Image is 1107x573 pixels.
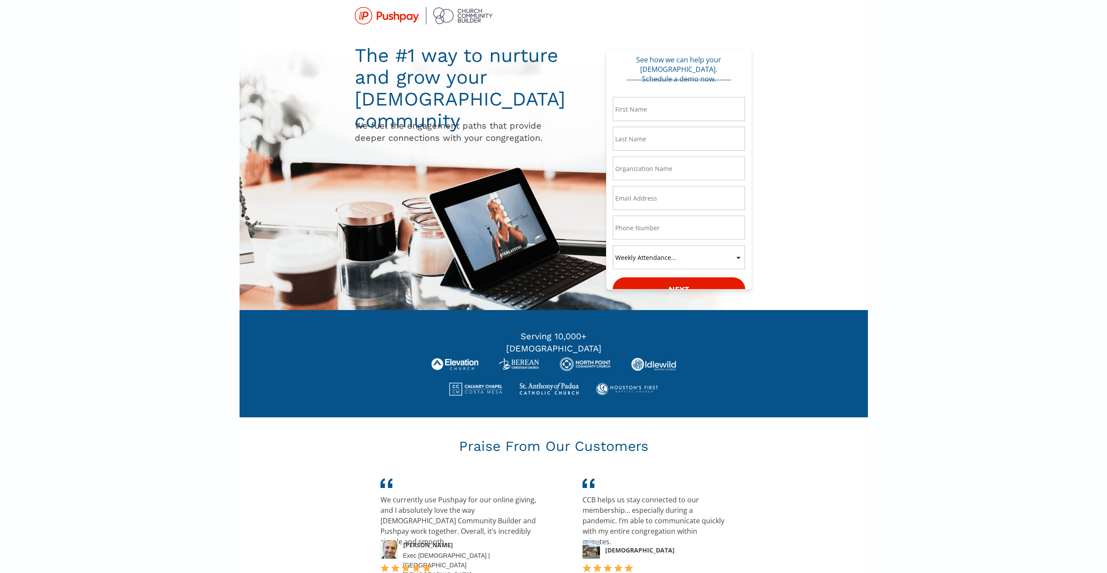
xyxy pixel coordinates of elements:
span: The #1 way to nurture and grow your [DEMOGRAPHIC_DATA] community [355,44,565,132]
span: [PERSON_NAME] [403,541,453,549]
span: CCB helps us stay connected to our membership... especially during a pandemic. I’m able to commun... [583,495,724,546]
button: Next [613,277,745,302]
span: See how we can help your [DEMOGRAPHIC_DATA]. [636,55,721,74]
span: Schedule a demo now. [642,74,716,84]
input: First Name [613,97,745,121]
span: [DEMOGRAPHIC_DATA] [605,546,675,554]
span: Praise From Our Customers [459,438,648,454]
input: Last Name [613,126,745,151]
input: Email Address [613,186,745,210]
span: Serving 10,000+ [DEMOGRAPHIC_DATA] [506,331,601,354]
span: We currently use Pushpay for our online giving, and I absolutely love the way [DEMOGRAPHIC_DATA] ... [380,495,536,546]
input: Organization Name [613,156,745,181]
span: We fuel the engagement paths that provide deeper connections with your congregation. [355,120,542,143]
input: Phone Number [613,215,745,240]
